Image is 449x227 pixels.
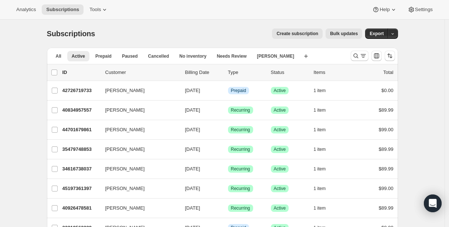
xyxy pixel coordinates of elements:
[274,146,286,152] span: Active
[257,53,294,59] span: [PERSON_NAME]
[101,163,175,175] button: [PERSON_NAME]
[314,186,326,192] span: 1 item
[231,107,250,113] span: Recurring
[371,51,382,61] button: Customize table column order and visibility
[105,146,145,153] span: [PERSON_NAME]
[351,51,368,61] button: Search and filter results
[424,194,442,212] div: Open Intercom Messenger
[330,31,358,37] span: Bulk updates
[314,203,334,213] button: 1 item
[300,51,312,61] button: Create new view
[231,146,250,152] span: Recurring
[62,69,394,76] div: IDCustomerBilling DateTypeStatusItemsTotal
[42,4,84,15] button: Subscriptions
[12,4,40,15] button: Analytics
[314,166,326,172] span: 1 item
[274,107,286,113] span: Active
[365,28,388,39] button: Export
[56,53,61,59] span: All
[62,106,99,114] p: 40834957557
[62,183,394,194] div: 45197361397[PERSON_NAME][DATE]SuccessRecurringSuccessActive1 item$99.00
[62,146,99,153] p: 35479748853
[403,4,437,15] button: Settings
[314,125,334,135] button: 1 item
[231,205,250,211] span: Recurring
[185,146,200,152] span: [DATE]
[185,127,200,132] span: [DATE]
[72,53,85,59] span: Active
[62,185,99,192] p: 45197361397
[105,185,145,192] span: [PERSON_NAME]
[62,165,99,173] p: 34616738037
[62,69,99,76] p: ID
[380,7,390,13] span: Help
[314,107,326,113] span: 1 item
[379,166,394,172] span: $89.99
[314,164,334,174] button: 1 item
[85,4,113,15] button: Tools
[95,53,112,59] span: Prepaid
[231,88,246,94] span: Prepaid
[101,104,175,116] button: [PERSON_NAME]
[101,202,175,214] button: [PERSON_NAME]
[379,107,394,113] span: $89.99
[385,51,395,61] button: Sort the results
[274,205,286,211] span: Active
[105,126,145,133] span: [PERSON_NAME]
[105,69,179,76] p: Customer
[415,7,433,13] span: Settings
[185,166,200,172] span: [DATE]
[62,87,99,94] p: 42726719733
[89,7,101,13] span: Tools
[105,106,145,114] span: [PERSON_NAME]
[47,30,95,38] span: Subscriptions
[370,31,384,37] span: Export
[271,69,308,76] p: Status
[379,146,394,152] span: $89.99
[379,127,394,132] span: $99.00
[228,69,265,76] div: Type
[379,205,394,211] span: $89.99
[62,144,394,155] div: 35479748853[PERSON_NAME][DATE]SuccessRecurringSuccessActive1 item$89.99
[381,88,394,93] span: $0.00
[231,186,250,192] span: Recurring
[217,53,247,59] span: Needs Review
[185,69,222,76] p: Billing Date
[379,186,394,191] span: $99.00
[148,53,169,59] span: Cancelled
[46,7,79,13] span: Subscriptions
[105,165,145,173] span: [PERSON_NAME]
[314,183,334,194] button: 1 item
[62,126,99,133] p: 44701679861
[185,88,200,93] span: [DATE]
[16,7,36,13] span: Analytics
[274,88,286,94] span: Active
[314,69,351,76] div: Items
[179,53,206,59] span: No inventory
[62,85,394,96] div: 42726719733[PERSON_NAME][DATE]InfoPrepaidSuccessActive1 item$0.00
[185,107,200,113] span: [DATE]
[185,205,200,211] span: [DATE]
[62,164,394,174] div: 34616738037[PERSON_NAME][DATE]SuccessRecurringSuccessActive1 item$89.99
[274,166,286,172] span: Active
[101,85,175,96] button: [PERSON_NAME]
[62,125,394,135] div: 44701679861[PERSON_NAME][DATE]SuccessRecurringSuccessActive1 item$99.00
[314,127,326,133] span: 1 item
[105,204,145,212] span: [PERSON_NAME]
[122,53,138,59] span: Paused
[62,105,394,115] div: 40834957557[PERSON_NAME][DATE]SuccessRecurringSuccessActive1 item$89.99
[231,127,250,133] span: Recurring
[101,183,175,194] button: [PERSON_NAME]
[314,85,334,96] button: 1 item
[274,127,286,133] span: Active
[185,186,200,191] span: [DATE]
[62,203,394,213] div: 40926478581[PERSON_NAME][DATE]SuccessRecurringSuccessActive1 item$89.99
[314,205,326,211] span: 1 item
[383,69,393,76] p: Total
[105,87,145,94] span: [PERSON_NAME]
[314,144,334,155] button: 1 item
[314,88,326,94] span: 1 item
[314,105,334,115] button: 1 item
[231,166,250,172] span: Recurring
[272,28,323,39] button: Create subscription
